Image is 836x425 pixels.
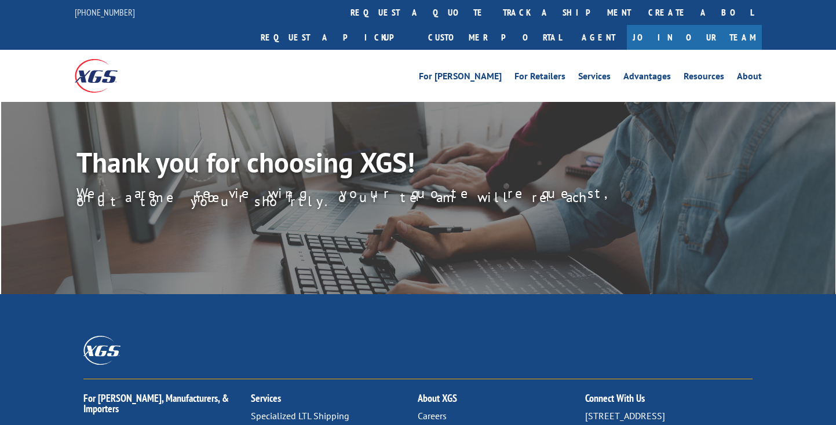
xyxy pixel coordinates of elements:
[83,391,229,415] a: For [PERSON_NAME], Manufacturers, & Importers
[623,72,671,85] a: Advantages
[418,391,457,405] a: About XGS
[76,148,598,182] h1: Thank you for choosing XGS!
[419,25,570,50] a: Customer Portal
[251,410,349,422] a: Specialized LTL Shipping
[578,72,611,85] a: Services
[514,72,565,85] a: For Retailers
[737,72,762,85] a: About
[76,191,649,204] p: We are reviewing your quote request, and a member of our team will reach out to you shortly.
[83,336,121,364] img: XGS_Logos_ALL_2024_All_White
[627,25,762,50] a: Join Our Team
[585,393,753,409] h2: Connect With Us
[419,72,502,85] a: For [PERSON_NAME]
[251,391,281,405] a: Services
[684,72,724,85] a: Resources
[418,410,447,422] a: Careers
[570,25,627,50] a: Agent
[75,6,135,18] a: [PHONE_NUMBER]
[252,25,419,50] a: Request a pickup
